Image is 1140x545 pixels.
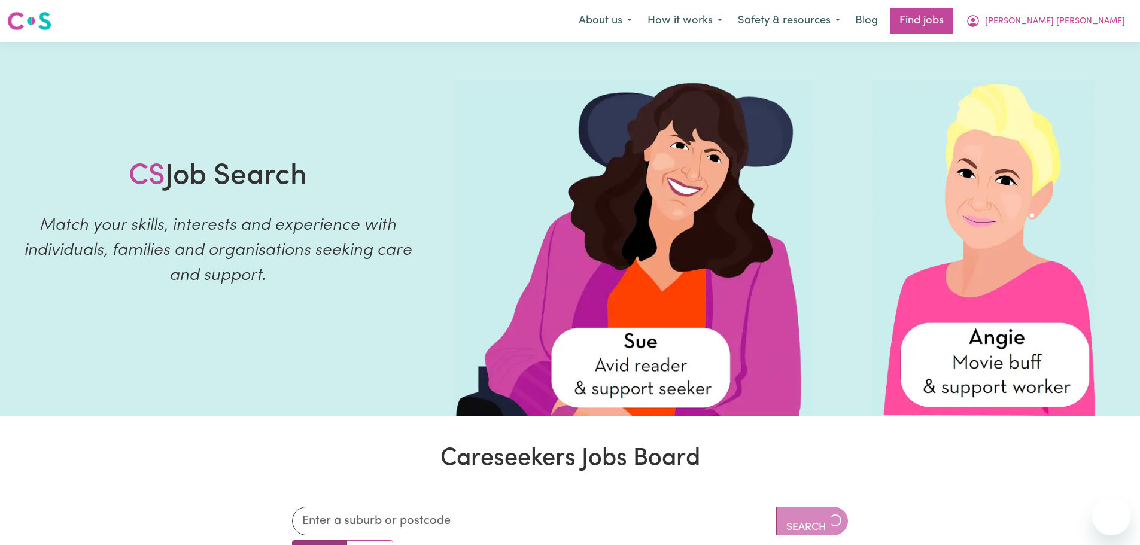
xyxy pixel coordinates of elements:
[640,8,730,34] button: How it works
[848,8,885,34] a: Blog
[7,7,51,35] a: Careseekers logo
[985,15,1125,28] span: [PERSON_NAME] [PERSON_NAME]
[1092,497,1130,535] iframe: Button to launch messaging window
[14,213,421,288] p: Match your skills, interests and experience with individuals, families and organisations seeking ...
[730,8,848,34] button: Safety & resources
[292,507,777,535] input: Enter a suburb or postcode
[129,160,307,194] h1: Job Search
[890,8,953,34] a: Find jobs
[129,162,165,191] span: CS
[7,10,51,32] img: Careseekers logo
[571,8,640,34] button: About us
[958,8,1133,34] button: My Account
